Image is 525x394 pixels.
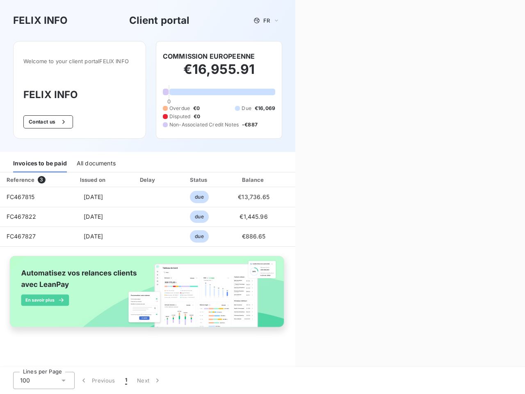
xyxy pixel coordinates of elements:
span: [DATE] [84,233,103,240]
span: due [190,230,208,243]
div: All documents [77,155,116,172]
button: 1 [120,372,132,389]
span: €13,736.65 [238,193,269,200]
div: Balance [227,176,281,184]
span: €16,069 [255,105,275,112]
h2: €16,955.91 [163,61,275,86]
span: 3 [38,176,45,183]
span: due [190,191,208,203]
span: Due [242,105,251,112]
span: due [190,211,208,223]
div: PDF [284,176,325,184]
span: [DATE] [84,213,103,220]
span: Disputed [169,113,190,120]
span: FC467827 [7,233,36,240]
h3: Client portal [129,13,190,28]
h6: COMMISSION EUROPEENNE [163,51,255,61]
div: Status [175,176,224,184]
h3: FELIX INFO [13,13,68,28]
div: Delay [125,176,172,184]
button: Previous [75,372,120,389]
h3: FELIX INFO [23,87,136,102]
img: banner [3,252,292,339]
span: -€887 [242,121,258,128]
span: €0 [193,105,200,112]
span: 0 [167,98,171,105]
span: 100 [20,376,30,385]
span: €1,445.96 [240,213,267,220]
span: FR [263,17,270,24]
span: €886.65 [242,233,266,240]
span: Non-Associated Credit Notes [169,121,239,128]
span: FC467822 [7,213,36,220]
span: FC467815 [7,193,34,200]
button: Next [132,372,167,389]
div: Issued on [65,176,122,184]
span: Overdue [169,105,190,112]
span: 1 [125,376,127,385]
span: [DATE] [84,193,103,200]
span: Welcome to your client portal FELIX INFO [23,58,136,64]
div: Reference [7,176,34,183]
button: Contact us [23,115,73,128]
div: Invoices to be paid [13,155,67,172]
span: €0 [194,113,200,120]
